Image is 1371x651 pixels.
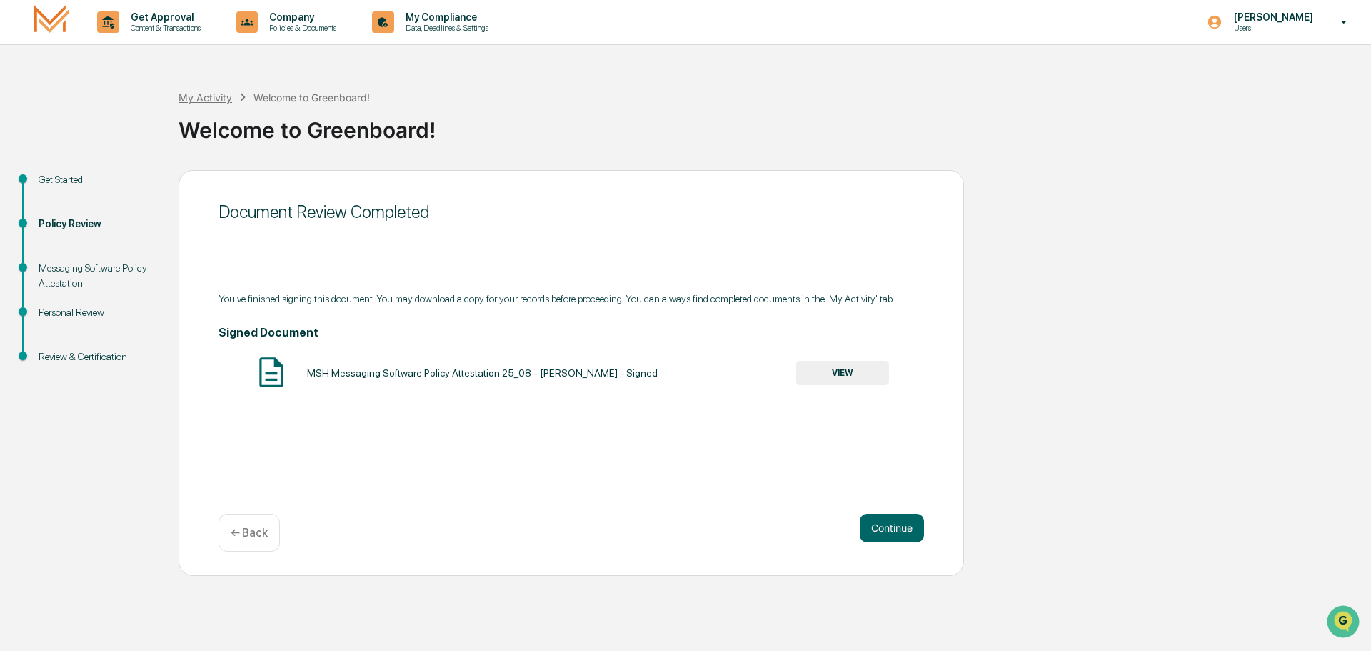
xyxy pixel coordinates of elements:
div: Get Started [39,172,156,187]
div: Policy Review [39,217,156,232]
img: 1746055101610-c473b297-6a78-478c-a979-82029cc54cd1 [14,109,40,135]
div: Welcome to Greenboard! [253,91,370,104]
span: Pylon [142,242,173,253]
p: How can we help? [14,30,260,53]
div: Personal Review [39,305,156,320]
p: My Compliance [394,11,496,23]
p: Users [1222,23,1320,33]
div: MSH Messaging Software Policy Attestation 25_08 - [PERSON_NAME] - Signed [307,367,658,379]
div: Messaging Software Policy Attestation [39,261,156,291]
div: My Activity [179,91,232,104]
button: Continue [860,514,924,542]
div: Welcome to Greenboard! [179,106,1364,143]
p: Content & Transactions [119,23,208,33]
p: Policies & Documents [258,23,343,33]
iframe: Open customer support [1325,604,1364,642]
a: 🖐️Preclearance [9,174,98,200]
div: 🖐️ [14,182,26,193]
div: Review & Certification [39,349,156,364]
div: 🔎 [14,209,26,220]
div: Document Review Completed [219,202,924,222]
a: 🗄️Attestations [98,174,183,200]
a: 🔎Data Lookup [9,202,96,227]
p: ← Back [231,526,268,540]
button: Start new chat [243,114,260,131]
p: Company [258,11,343,23]
span: Data Lookup [29,207,90,222]
p: [PERSON_NAME] [1222,11,1320,23]
button: VIEW [796,361,889,385]
div: 🗄️ [104,182,115,193]
span: Attestations [118,180,177,194]
p: Data, Deadlines & Settings [394,23,496,33]
img: logo [34,5,69,39]
img: Document Icon [253,354,289,390]
span: Preclearance [29,180,92,194]
h4: Signed Document [219,326,924,339]
p: Get Approval [119,11,208,23]
div: Start new chat [49,109,234,124]
div: You've finished signing this document. You may download a copy for your records before proceeding... [219,293,924,304]
a: Powered byPylon [101,242,173,253]
div: We're available if you need us! [49,124,181,135]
